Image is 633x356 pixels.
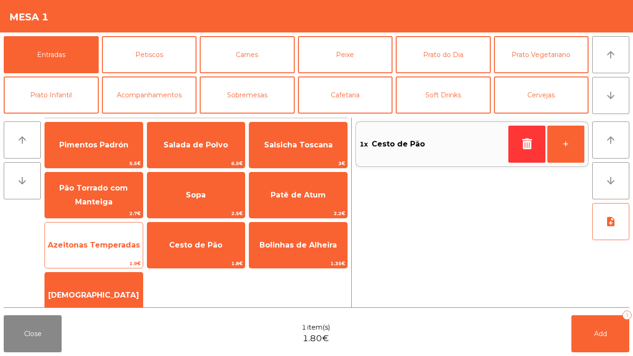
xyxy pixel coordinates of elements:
[17,134,28,146] i: arrow_upward
[59,184,128,206] span: Pão Torrado com Manteiga
[186,191,206,199] span: Sopa
[45,209,143,218] span: 2.7€
[302,323,306,332] span: 1
[592,121,629,159] button: arrow_upward
[605,49,616,60] i: arrow_upward
[547,126,584,163] button: +
[298,36,393,73] button: Peixe
[592,36,629,73] button: arrow_upward
[605,175,616,186] i: arrow_downward
[48,291,139,299] span: [DEMOGRAPHIC_DATA]
[200,36,295,73] button: Carnes
[4,315,62,352] button: Close
[298,76,393,114] button: Cafetaria
[396,36,491,73] button: Prato do Dia
[4,76,99,114] button: Prato Infantil
[249,259,347,268] span: 1.35€
[271,191,326,199] span: Patê de Atum
[307,323,330,332] span: item(s)
[260,241,337,249] span: Bolinhas de Alheira
[200,76,295,114] button: Sobremesas
[4,121,41,159] button: arrow_upward
[48,241,140,249] span: Azeitonas Temperadas
[264,140,333,149] span: Salsicha Toscana
[102,76,197,114] button: Acompanhamentos
[45,259,143,268] span: 1.9€
[4,162,41,199] button: arrow_downward
[594,330,607,338] span: Add
[605,134,616,146] i: arrow_upward
[592,162,629,199] button: arrow_downward
[147,159,245,168] span: 6.5€
[147,259,245,268] span: 1.8€
[169,241,222,249] span: Cesto de Pão
[622,311,632,320] div: 1
[494,36,589,73] button: Prato Vegetariano
[249,209,347,218] span: 2.2€
[494,76,589,114] button: Cervejas
[605,216,616,227] i: note_add
[164,140,228,149] span: Salada de Polvo
[249,159,347,168] span: 3€
[4,36,99,73] button: Entradas
[592,77,629,114] button: arrow_downward
[9,10,49,24] h4: Mesa 1
[592,203,629,240] button: note_add
[147,209,245,218] span: 2.5€
[17,175,28,186] i: arrow_downward
[571,315,629,352] button: Add1
[396,76,491,114] button: Soft Drinks
[45,159,143,168] span: 5.5€
[360,137,368,151] span: 1x
[303,332,329,345] span: 1.80€
[102,36,197,73] button: Petiscos
[605,90,616,101] i: arrow_downward
[59,140,128,149] span: Pimentos Padrón
[372,137,425,151] span: Cesto de Pão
